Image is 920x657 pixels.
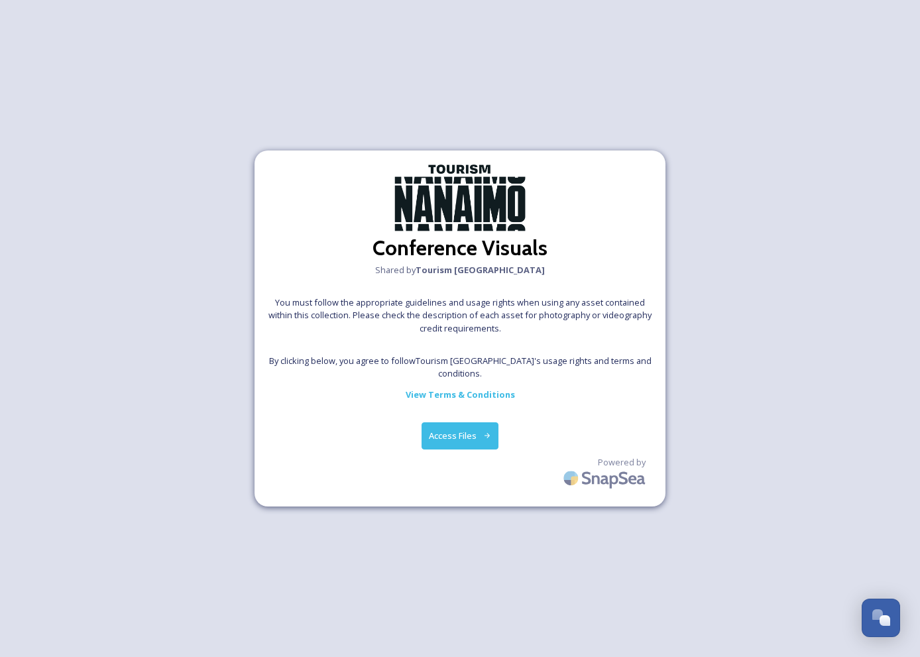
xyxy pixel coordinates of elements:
button: Open Chat [862,599,900,637]
span: You must follow the appropriate guidelines and usage rights when using any asset contained within... [268,296,652,335]
img: TourismNanaimo_Logo_Main_Black.png [394,164,526,232]
strong: View Terms & Conditions [406,388,515,400]
img: SnapSea Logo [559,463,652,494]
a: View Terms & Conditions [406,387,515,402]
span: Shared by [375,264,545,276]
span: By clicking below, you agree to follow Tourism [GEOGRAPHIC_DATA] 's usage rights and terms and co... [268,355,652,380]
strong: Tourism [GEOGRAPHIC_DATA] [416,264,545,276]
h2: Conference Visuals [373,232,547,264]
button: Access Files [422,422,499,449]
span: Powered by [598,456,646,469]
